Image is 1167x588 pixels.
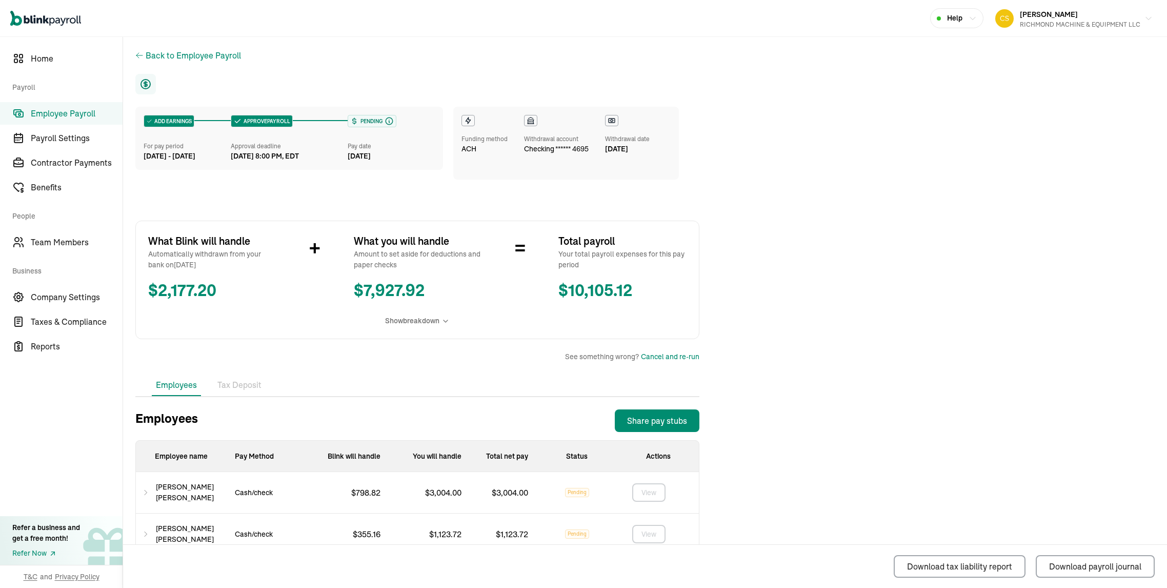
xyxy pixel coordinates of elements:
span: $ 7,927.92 [354,279,482,303]
p: Cash/check [227,529,281,540]
button: Download tax liability report [894,555,1025,578]
div: ADD EARNINGS [144,115,194,127]
a: Refer Now [12,548,80,559]
span: APPROVE PAYROLL [242,117,290,125]
span: [PERSON_NAME] [1020,10,1078,19]
span: Reports [31,340,123,352]
span: Show breakdown [385,316,439,326]
button: Back to Employee Payroll [146,49,241,62]
div: [DATE] - [DATE] [144,151,231,162]
span: Company Settings [31,291,123,303]
span: Contractor Payments [31,156,123,169]
div: Withdrawal date [605,134,650,144]
span: $ 10,105.12 [558,279,687,303]
span: People [12,201,116,229]
div: [DATE] [605,144,650,154]
span: ACH [461,144,476,154]
iframe: Chat Widget [996,477,1167,588]
span: Payroll Settings [31,132,123,144]
div: RICHMOND MACHINE & EQUIPMENT LLC [1020,20,1140,29]
div: Download tax liability report [907,560,1012,573]
span: [PERSON_NAME] [PERSON_NAME] [156,523,227,545]
div: Funding method [461,134,508,144]
button: View [632,483,666,502]
span: = [515,233,526,264]
button: Help [930,8,983,28]
button: [PERSON_NAME]RICHMOND MACHINE & EQUIPMENT LLC [991,6,1157,31]
span: Privacy Policy [55,572,99,582]
button: Share pay stubs [615,409,699,432]
span: T&C [24,572,37,582]
div: You will handle [389,441,470,472]
h3: Employees [135,409,198,432]
span: Total payroll [558,233,687,249]
p: Blink will handle [308,441,389,472]
span: Pending [565,488,589,497]
span: Team Members [31,236,123,248]
p: Pay Method [227,441,308,472]
p: $ 3,004.00 [417,486,470,499]
p: $ 1,123.72 [421,528,470,540]
div: Refer a business and get a free month! [12,522,80,544]
li: Tax Deposit [213,375,266,396]
div: [DATE] [348,151,435,162]
span: Home [31,52,123,65]
div: [DATE] 8:00 PM, EDT [231,151,299,162]
span: Help [947,13,962,24]
div: For pay period [144,142,231,151]
p: $ 1,123.72 [488,528,528,540]
nav: Global [10,4,81,33]
span: See something wrong? [565,351,639,362]
span: Pending [565,530,589,539]
span: Benefits [31,181,123,193]
p: $ 798.82 [343,486,389,499]
p: Cash/check [227,487,281,498]
span: Employee Payroll [31,107,123,120]
button: Cancel and re-run [641,351,699,362]
p: $ 355.16 [345,528,389,540]
span: Automatically withdrawn from your bank on [DATE] [148,249,276,270]
div: Share pay stubs [627,415,687,427]
span: $ 2,177.20 [148,279,276,303]
div: View [641,487,656,498]
span: Payroll [12,72,116,100]
li: Employees [152,375,201,396]
span: Business [12,256,116,284]
div: Actions [617,441,699,472]
div: Approval deadline [231,142,343,151]
span: + [309,233,320,264]
div: Total net pay [470,441,536,472]
span: Amount to set aside for deductions and paper checks [354,249,482,270]
p: Employee name [136,441,227,472]
div: Pay date [348,142,435,151]
p: $ 3,004.00 [484,486,528,499]
div: Status [536,441,617,472]
span: [PERSON_NAME] [PERSON_NAME] [156,482,227,503]
div: Withdrawal account [524,134,589,144]
button: View [632,525,666,543]
span: Taxes & Compliance [31,316,123,328]
span: What you will handle [354,233,482,249]
span: Pending [358,117,383,125]
span: What Blink will handle [148,233,276,249]
div: View [641,529,656,540]
span: Your total payroll expenses for this pay period [558,249,687,270]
